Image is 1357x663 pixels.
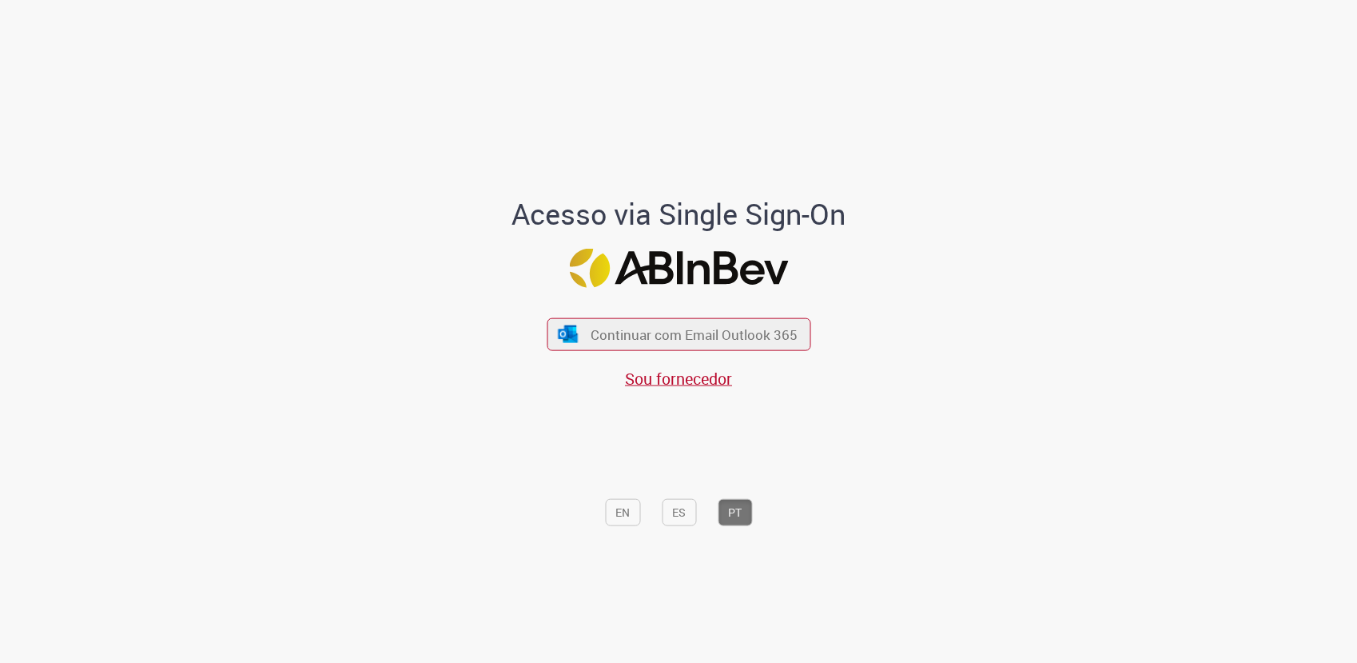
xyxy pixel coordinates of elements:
span: Continuar com Email Outlook 365 [591,326,798,344]
button: ícone Azure/Microsoft 360 Continuar com Email Outlook 365 [547,318,810,351]
img: Logo ABInBev [569,249,788,288]
button: PT [718,498,752,525]
h1: Acesso via Single Sign-On [457,198,901,230]
a: Sou fornecedor [625,368,732,389]
button: EN [605,498,640,525]
button: ES [662,498,696,525]
img: ícone Azure/Microsoft 360 [557,326,579,342]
